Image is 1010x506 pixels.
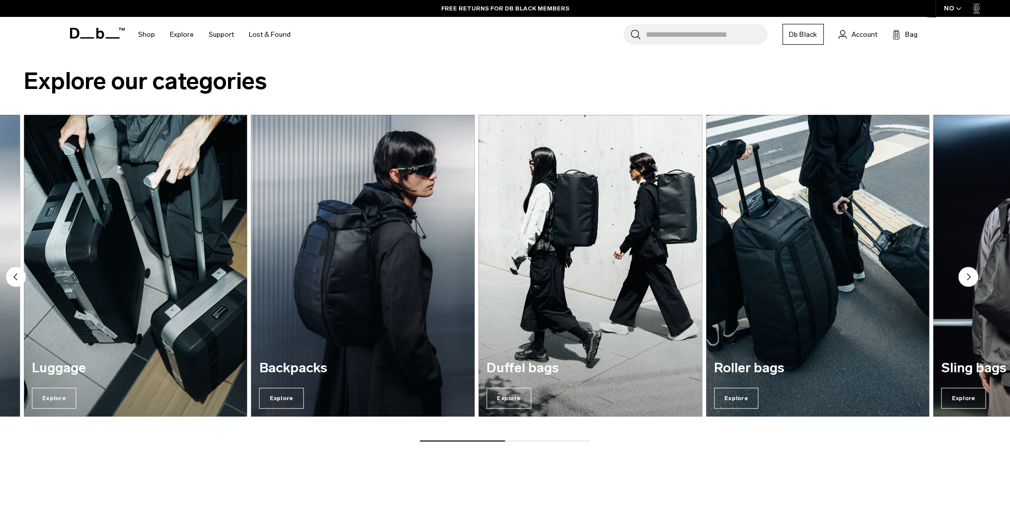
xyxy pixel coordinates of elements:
[706,115,930,417] a: Roller bags Explore
[259,361,467,376] h3: Backpacks
[852,29,877,40] span: Account
[714,388,759,409] span: Explore
[478,115,702,417] a: Duffel bags Explore
[486,388,531,409] span: Explore
[941,388,986,409] span: Explore
[24,115,247,417] div: 2 / 7
[6,267,26,289] button: Previous slide
[958,267,978,289] button: Next slide
[249,17,291,52] a: Lost & Found
[486,361,694,376] h3: Duffel bags
[32,361,239,376] h3: Luggage
[209,17,234,52] a: Support
[441,4,569,13] a: FREE RETURNS FOR DB BLACK MEMBERS
[24,115,247,417] a: Luggage Explore
[138,17,155,52] a: Shop
[251,115,475,417] div: 3 / 7
[782,24,824,45] a: Db Black
[839,28,877,40] a: Account
[24,64,986,99] h2: Explore our categories
[706,115,930,417] div: 5 / 7
[259,388,304,409] span: Explore
[131,17,298,52] nav: Main Navigation
[32,388,77,409] span: Explore
[170,17,194,52] a: Explore
[892,28,918,40] button: Bag
[478,115,702,417] div: 4 / 7
[905,29,918,40] span: Bag
[251,115,475,417] a: Backpacks Explore
[714,361,922,376] h3: Roller bags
